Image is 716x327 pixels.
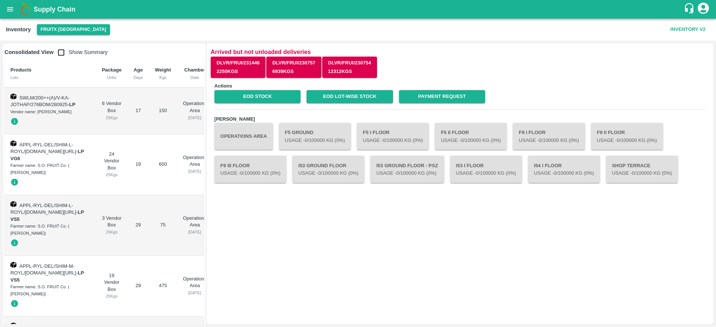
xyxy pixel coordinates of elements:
[10,283,90,297] div: Farmer name: S.O. FRUIT Co. ( [PERSON_NAME])
[307,90,393,103] a: EOD Lot-wise Stock
[214,116,255,122] b: [PERSON_NAME]
[279,123,351,150] button: F5 GroundUsage -0/100000 Kg (0%)
[183,229,207,235] div: [DATE]
[591,123,663,150] button: F9 II FloorUsage -0/100000 Kg (0%)
[697,1,710,17] div: account of current user
[102,293,122,299] div: 25 Kgs
[10,209,84,222] span: -
[285,137,345,144] p: Usage - 0 /100000 Kg (0%)
[102,100,122,121] div: 6 Vendor Box
[183,114,207,121] div: [DATE]
[211,57,266,78] button: DLVR/FRUI/2314462250Kgs
[1,1,19,18] button: open drawer
[34,6,75,13] b: Supply Chain
[450,156,522,182] button: I53 I FloorUsage -0/100000 Kg (0%)
[184,67,205,73] b: Chamber
[159,283,167,288] span: 475
[128,134,149,195] td: 19
[10,95,69,108] span: SWLM/200++(A)/V-KA-JOTHAP/276BOM/280925
[370,156,444,182] button: I53 Ground Floor - PSZUsage -0/100000 Kg (0%)
[376,170,438,177] p: Usage - 0 /100000 Kg (0%)
[10,262,16,268] img: box
[441,137,501,144] p: Usage - 0 /100000 Kg (0%)
[10,149,84,161] span: -
[102,171,122,178] div: 25 Kgs
[183,74,207,81] div: Date
[37,24,110,35] button: Select DC
[214,123,273,150] button: Operations Area
[357,123,429,150] button: F5 I FloorUsage -0/100000 Kg (0%)
[102,67,122,73] b: Package
[128,256,149,317] td: 29
[134,74,143,81] div: Days
[612,170,672,177] p: Usage - 0 /100000 Kg (0%)
[10,108,90,115] div: Vendor name: [PERSON_NAME]
[54,49,108,55] span: Show Summary
[159,161,167,167] span: 600
[128,88,149,134] td: 17
[211,47,709,57] p: Arrived but not unloaded deliveries
[322,57,377,78] button: DLVR/FRUI/23075412312Kgs
[10,263,76,276] span: APPL-RYL-DEL/SHIM-M-ROYL/[DOMAIN_NAME][URL]
[134,67,143,73] b: Age
[10,67,31,73] b: Products
[183,154,207,168] p: Operations Area
[102,229,122,235] div: 25 Kgs
[10,142,76,155] span: APPL-RYL-DEL/SHIM-L-ROYL/[DOMAIN_NAME][URL]
[214,156,286,182] button: F9 III FloorUsage -0/100000 Kg (0%)
[668,23,709,36] button: Inventory V2
[435,123,507,150] button: F5 II FloorUsage -0/100000 Kg (0%)
[519,137,579,144] p: Usage - 0 /100000 Kg (0%)
[67,102,75,107] span: -
[534,170,594,177] p: Usage - 0 /100000 Kg (0%)
[183,168,207,175] div: [DATE]
[10,149,84,161] strong: LP VG6
[266,57,321,78] button: DLVR/FRUI/2307576939Kgs
[34,4,684,15] a: Supply Chain
[10,93,16,99] img: box
[10,74,90,81] div: Lots
[606,156,678,182] button: Shop TerraceUsage -0/100000 Kg (0%)
[160,222,166,228] span: 75
[183,289,207,296] div: [DATE]
[220,170,280,177] p: Usage - 0 /100000 Kg (0%)
[102,215,122,236] div: 3 Vendor Box
[684,3,697,16] div: customer-support
[10,270,84,283] span: -
[10,162,90,176] div: Farmer name: S.O. FRUIT Co. ( [PERSON_NAME])
[363,137,423,144] p: Usage - 0 /100000 Kg (0%)
[10,201,16,207] img: box
[102,151,122,178] div: 24 Vendor Box
[4,49,54,55] b: Consolidated View
[183,100,207,114] p: Operations Area
[10,223,90,236] div: Farmer name: S.O. FRUIT Co. ( [PERSON_NAME])
[19,2,34,17] img: logo
[10,140,16,146] img: box
[528,156,600,182] button: I54 I FloorUsage -0/100000 Kg (0%)
[155,67,171,73] b: Weight
[159,108,167,113] span: 150
[183,276,207,289] p: Operations Area
[513,123,585,150] button: F9 I FloorUsage -0/100000 Kg (0%)
[155,74,171,81] div: Kgs
[399,90,485,103] a: Payment Request
[102,272,122,300] div: 19 Vendor Box
[102,74,122,81] div: Units
[6,26,31,32] b: Inventory
[69,102,76,107] strong: LP
[102,114,122,121] div: 25 Kgs
[10,203,76,215] span: APPL-RYL-DEL/SHIM-L-ROYL/[DOMAIN_NAME][URL]
[597,137,657,144] p: Usage - 0 /100000 Kg (0%)
[183,215,207,229] p: Operations Area
[128,195,149,256] td: 29
[456,170,516,177] p: Usage - 0 /100000 Kg (0%)
[214,90,301,103] a: EOD Stock
[214,83,232,89] b: Actions
[10,209,84,222] strong: LP VS5
[292,156,364,182] button: I53 Ground FloorUsage -0/100000 Kg (0%)
[298,170,358,177] p: Usage - 0 /100000 Kg (0%)
[10,270,84,283] strong: LP VS5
